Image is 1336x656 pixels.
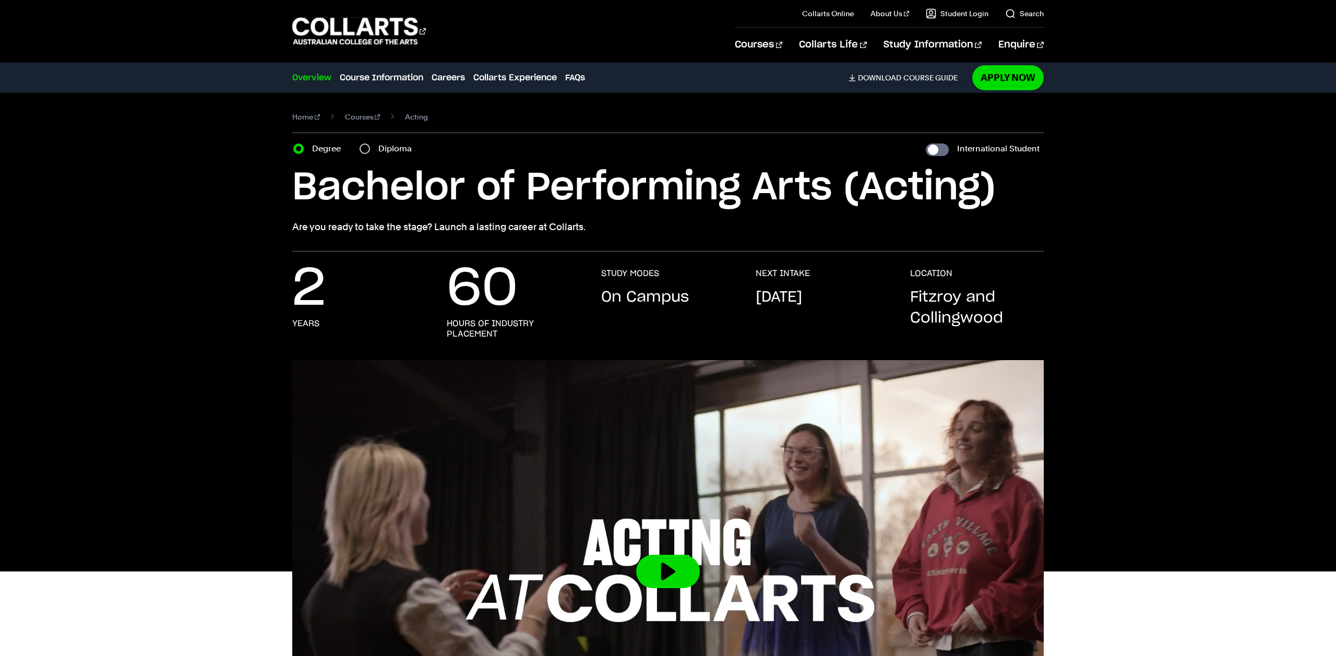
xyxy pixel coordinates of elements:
a: Collarts Life [799,28,866,62]
span: Acting [405,110,428,124]
p: [DATE] [756,287,802,308]
a: Courses [735,28,782,62]
a: Overview [292,71,331,84]
a: Search [1005,8,1044,19]
h3: LOCATION [910,268,952,279]
a: Collarts Experience [473,71,557,84]
label: Degree [312,141,347,156]
h3: hours of industry placement [447,318,580,339]
a: Course Information [340,71,423,84]
label: International Student [957,141,1040,156]
p: On Campus [601,287,689,308]
a: Student Login [926,8,988,19]
div: Go to homepage [292,16,426,46]
a: DownloadCourse Guide [849,73,966,82]
a: Apply Now [972,65,1044,90]
p: 60 [447,268,518,310]
a: About Us [870,8,909,19]
label: Diploma [378,141,418,156]
h3: STUDY MODES [601,268,659,279]
a: Home [292,110,320,124]
a: FAQs [565,71,585,84]
p: Are you ready to take the stage? Launch a lasting career at Collarts. [292,220,1044,234]
p: Fitzroy and Collingwood [910,287,1044,329]
h1: Bachelor of Performing Arts (Acting) [292,164,1044,211]
a: Collarts Online [802,8,854,19]
h3: years [292,318,319,329]
a: Courses [345,110,380,124]
h3: NEXT INTAKE [756,268,810,279]
a: Careers [432,71,465,84]
p: 2 [292,268,326,310]
a: Enquire [998,28,1044,62]
a: Study Information [884,28,982,62]
span: Download [858,73,901,82]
